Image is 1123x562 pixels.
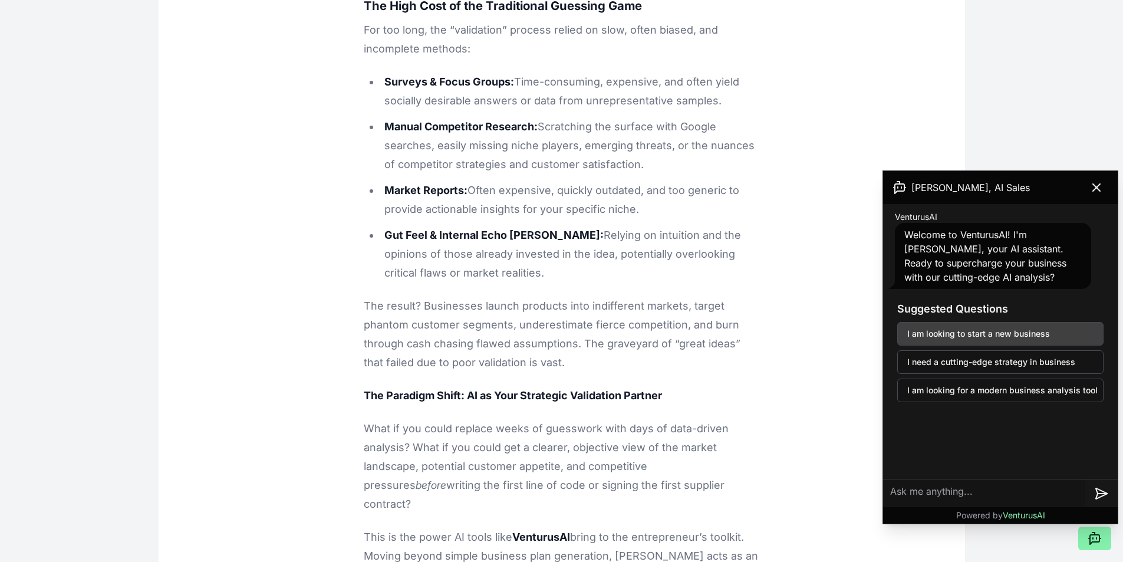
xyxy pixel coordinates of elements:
li: Often expensive, quickly outdated, and too generic to provide actionable insights for your specif... [380,181,760,219]
strong: VenturusAI [512,531,570,543]
strong: Manual Competitor Research: [384,120,538,133]
li: Time-consuming, expensive, and often yield socially desirable answers or data from unrepresentati... [380,73,760,110]
button: I am looking for a modern business analysis tool [897,379,1104,402]
h3: Suggested Questions [897,301,1104,317]
strong: Gut Feel & Internal Echo [PERSON_NAME]: [384,229,604,241]
strong: The Paradigm Shift: AI as Your Strategic Validation Partner [364,389,662,402]
button: I am looking to start a new business [897,322,1104,346]
span: Welcome to VenturusAI! I'm [PERSON_NAME], your AI assistant. Ready to supercharge your business w... [904,229,1066,283]
p: Powered by [956,510,1045,521]
strong: Surveys & Focus Groups: [384,75,514,88]
span: [PERSON_NAME], AI Sales [911,180,1030,195]
strong: Market Reports: [384,184,467,196]
li: Relying on intuition and the opinions of those already invested in the idea, potentially overlook... [380,226,760,282]
p: The result? Businesses launch products into indifferent markets, target phantom customer segments... [364,297,760,372]
p: For too long, the “validation” process relied on slow, often biased, and incomplete methods: [364,21,760,58]
p: What if you could replace weeks of guesswork with days of data-driven analysis? What if you could... [364,419,760,514]
em: before [416,479,446,491]
li: Scratching the surface with Google searches, easily missing niche players, emerging threats, or t... [380,117,760,174]
button: I need a cutting-edge strategy in business [897,350,1104,374]
span: VenturusAI [895,211,937,223]
span: VenturusAI [1003,510,1045,520]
